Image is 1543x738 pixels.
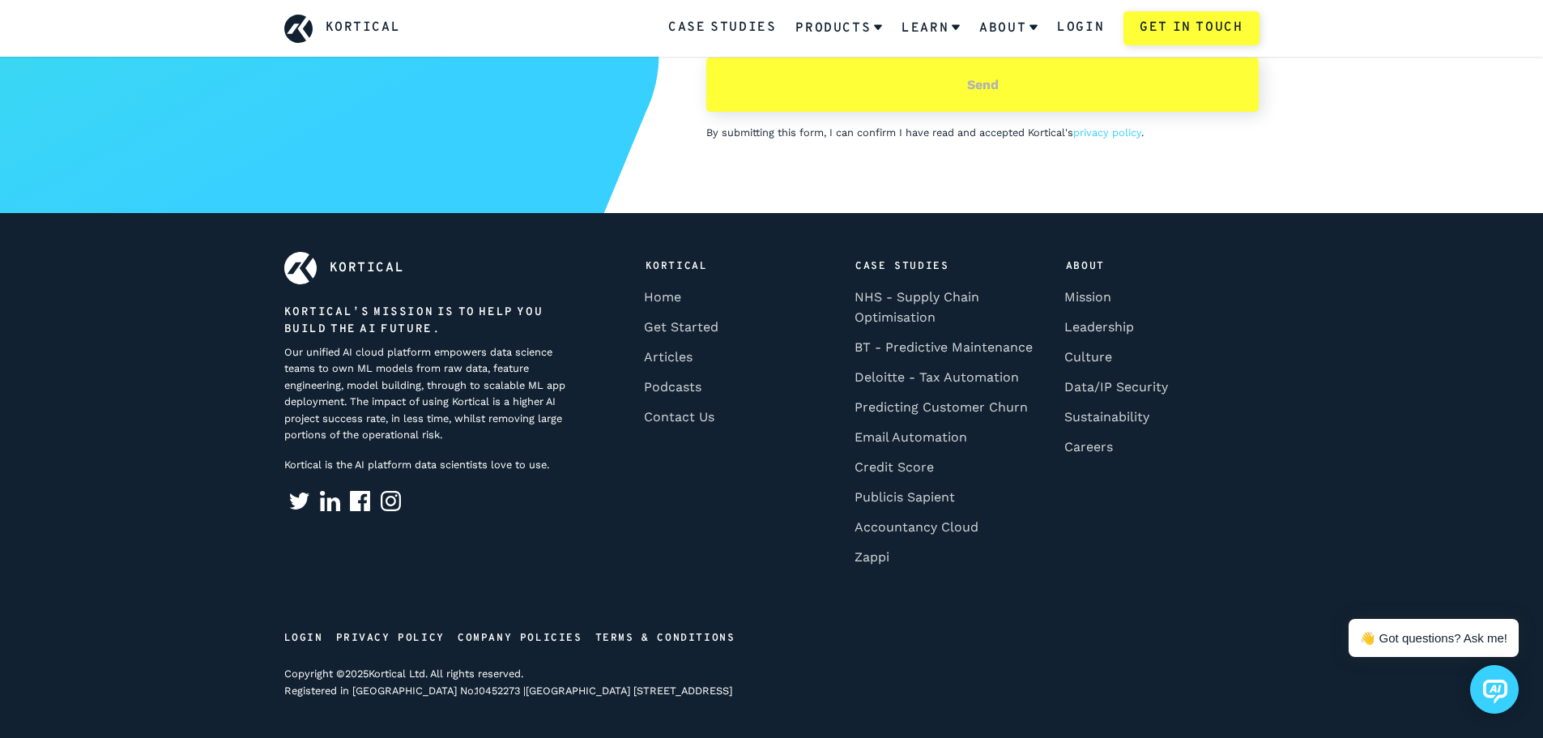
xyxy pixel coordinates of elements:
p: Our unified AI cloud platform empowers data science teams to own ML models from raw data, feature... [284,344,577,444]
button: send [706,58,1259,113]
a: Learn [902,7,960,49]
a: Get Started [639,311,724,341]
a: Login [1057,18,1104,39]
a: Home [639,281,687,311]
a: Kortical [326,18,401,39]
a: NHS - Supply Chain Optimisation [849,281,1038,332]
img: Facebook [350,491,370,511]
a: Zappi [849,542,894,572]
a: Products [795,7,882,49]
a: About [979,7,1038,49]
a: Privacy Policy [336,624,458,653]
a: Company Policies [458,624,595,653]
a: Articles [639,341,698,371]
a: Kortical [330,262,405,275]
p: Copyright © 2025 Kortical Ltd. All rights reserved. Registered in [GEOGRAPHIC_DATA] No.10452273 | [284,666,1260,699]
a: Case Studies [668,18,776,39]
a: Email Automation [849,422,972,452]
a: privacy policy [1073,126,1141,139]
img: LinkedIn [320,491,340,511]
a: Sustainability [1059,401,1155,431]
a: Accountancy Cloud [849,512,983,542]
a: Contact Us [639,401,720,431]
img: Twitter [289,491,309,511]
a: Get in touch [1123,11,1259,45]
a: BT - Predictive Maintenance [849,332,1038,362]
a: Culture [1059,341,1118,371]
p: Kortical is the AI platform data scientists love to use. [284,457,577,473]
a: Deloitte - Tax Automation [849,362,1024,392]
h4: Kortical’s mission is to help you build the AI future. [284,304,577,338]
a: Predicting Customer Churn [849,392,1033,422]
p: By submitting this form, I can confirm I have read and accepted Kortical's . [706,125,1259,141]
p: Case Studies [849,252,1038,281]
a: Publicis Sapient [849,482,960,512]
a: Mission [1059,281,1117,311]
a: Podcasts [639,371,707,401]
a: Leadership [1059,311,1140,341]
p: About [1059,252,1249,281]
a: Data/IP Security [1059,371,1174,401]
a: Login [284,624,336,653]
p: Kortical [639,252,829,281]
a: [GEOGRAPHIC_DATA] [STREET_ADDRESS] [526,685,732,697]
a: Credit Score [849,452,939,482]
a: Careers [1059,431,1119,461]
a: Terms & Conditions [595,624,748,653]
img: Instagram [381,491,401,511]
